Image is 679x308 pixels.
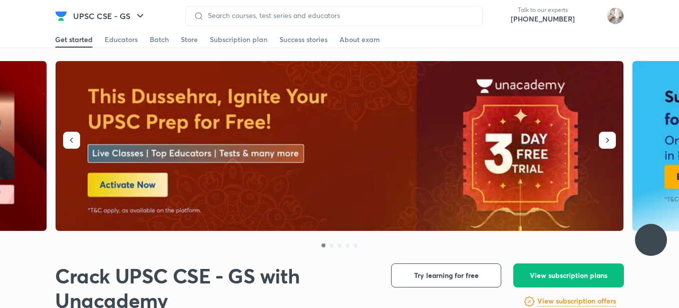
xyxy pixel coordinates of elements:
span: View subscription plans [530,270,607,280]
span: Try learning for free [414,270,479,280]
img: avatar [583,8,599,24]
a: Store [181,32,198,48]
div: Get started [55,35,93,45]
a: About exam [339,32,380,48]
a: View subscription offers [537,295,616,307]
img: Company Logo [55,10,67,22]
a: Batch [150,32,169,48]
div: Store [181,35,198,45]
img: ttu [645,234,657,246]
input: Search courses, test series and educators [204,12,474,20]
a: [PHONE_NUMBER] [511,14,575,24]
button: View subscription plans [513,263,624,287]
button: UPSC CSE - GS [67,6,152,26]
div: Success stories [279,35,327,45]
div: Subscription plan [210,35,267,45]
div: Batch [150,35,169,45]
button: Try learning for free [391,263,501,287]
a: Success stories [279,32,327,48]
img: SAURABH KUTHYAL [607,8,624,25]
div: Educators [105,35,138,45]
p: Talk to our experts [511,6,575,14]
div: About exam [339,35,380,45]
a: Educators [105,32,138,48]
img: call-us [491,6,511,26]
a: Get started [55,32,93,48]
h6: View subscription offers [537,296,616,306]
a: Subscription plan [210,32,267,48]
